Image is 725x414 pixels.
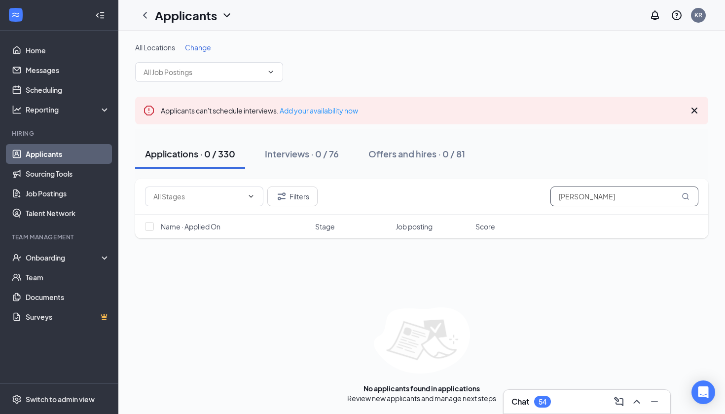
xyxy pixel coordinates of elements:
[155,7,217,24] h1: Applicants
[613,396,625,408] svg: ComposeMessage
[26,203,110,223] a: Talent Network
[363,383,480,393] div: No applicants found in applications
[12,394,22,404] svg: Settings
[161,222,220,231] span: Name · Applied On
[221,9,233,21] svg: ChevronDown
[629,394,645,410] button: ChevronUp
[26,253,102,263] div: Onboarding
[267,68,275,76] svg: ChevronDown
[26,394,95,404] div: Switch to admin view
[12,233,108,241] div: Team Management
[511,396,529,407] h3: Chat
[280,106,358,115] a: Add your availability now
[26,307,110,327] a: SurveysCrown
[374,307,470,374] img: empty-state
[12,253,22,263] svg: UserCheck
[276,190,288,202] svg: Filter
[649,9,661,21] svg: Notifications
[26,184,110,203] a: Job Postings
[145,148,235,160] div: Applications · 0 / 330
[368,148,465,160] div: Offers and hires · 0 / 81
[95,10,105,20] svg: Collapse
[265,148,339,160] div: Interviews · 0 / 76
[143,105,155,116] svg: Error
[475,222,495,231] span: Score
[26,164,110,184] a: Sourcing Tools
[12,129,108,138] div: Hiring
[611,394,627,410] button: ComposeMessage
[153,191,243,202] input: All Stages
[347,393,496,403] div: Review new applicants and manage next steps
[185,43,211,52] span: Change
[631,396,643,408] svg: ChevronUp
[315,222,335,231] span: Stage
[12,105,22,114] svg: Analysis
[135,43,175,52] span: All Locations
[671,9,683,21] svg: QuestionInfo
[26,267,110,287] a: Team
[139,9,151,21] svg: ChevronLeft
[26,105,110,114] div: Reporting
[247,192,255,200] svg: ChevronDown
[144,67,263,77] input: All Job Postings
[396,222,433,231] span: Job posting
[682,192,689,200] svg: MagnifyingGlass
[647,394,662,410] button: Minimize
[691,380,715,404] div: Open Intercom Messenger
[539,398,546,406] div: 54
[26,144,110,164] a: Applicants
[649,396,660,408] svg: Minimize
[11,10,21,20] svg: WorkstreamLogo
[26,60,110,80] a: Messages
[267,187,318,206] button: Filter Filters
[161,106,358,115] span: Applicants can't schedule interviews.
[689,105,700,116] svg: Cross
[26,80,110,100] a: Scheduling
[26,40,110,60] a: Home
[694,11,702,19] div: KR
[26,287,110,307] a: Documents
[550,187,698,206] input: Search in applications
